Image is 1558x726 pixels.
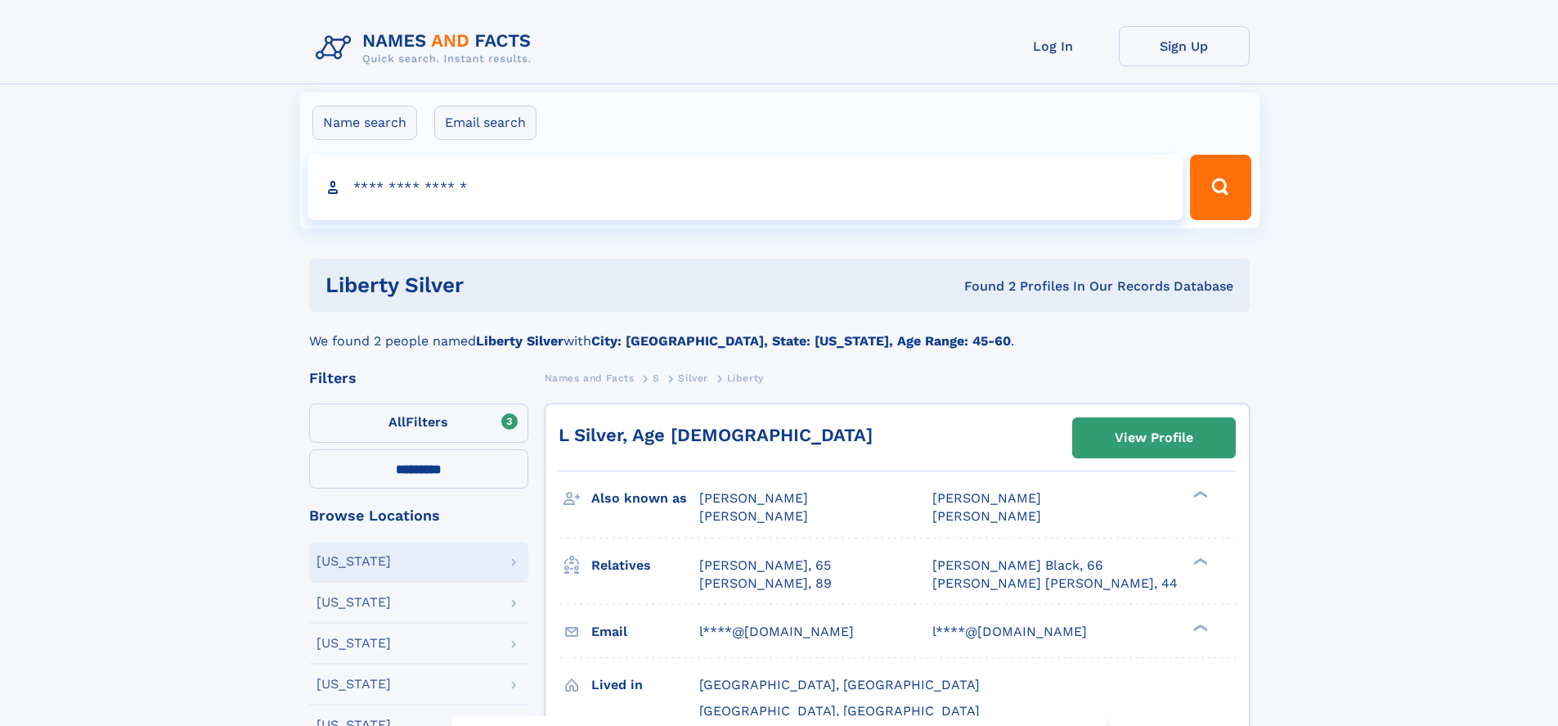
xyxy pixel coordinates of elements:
[309,371,528,386] div: Filters
[1073,418,1235,458] a: View Profile
[932,490,1041,506] span: [PERSON_NAME]
[699,508,808,524] span: [PERSON_NAME]
[388,414,406,430] span: All
[591,485,699,512] h3: Also known as
[932,575,1178,593] a: [PERSON_NAME] [PERSON_NAME], 44
[591,552,699,579] h3: Relatives
[699,490,808,506] span: [PERSON_NAME]
[317,555,391,568] div: [US_STATE]
[309,404,528,443] label: Filters
[988,26,1119,66] a: Log In
[326,275,714,295] h1: Liberty Silver
[653,368,660,388] a: S
[932,557,1103,575] a: [PERSON_NAME] Black, 66
[1115,419,1193,457] div: View Profile
[678,368,708,388] a: Silver
[932,508,1041,524] span: [PERSON_NAME]
[317,637,391,650] div: [US_STATE]
[317,596,391,609] div: [US_STATE]
[434,106,537,140] label: Email search
[714,277,1233,295] div: Found 2 Profiles In Our Records Database
[545,368,635,388] a: Names and Facts
[591,333,1011,349] b: City: [GEOGRAPHIC_DATA], State: [US_STATE], Age Range: 45-60
[699,703,980,719] span: [GEOGRAPHIC_DATA], [GEOGRAPHIC_DATA]
[699,575,832,593] a: [PERSON_NAME], 89
[727,372,764,384] span: Liberty
[699,677,980,692] span: [GEOGRAPHIC_DATA], [GEOGRAPHIC_DATA]
[591,618,699,646] h3: Email
[312,106,417,140] label: Name search
[699,557,831,575] a: [PERSON_NAME], 65
[653,372,660,384] span: S
[309,508,528,523] div: Browse Locations
[1189,556,1209,566] div: ❯
[1190,155,1250,220] button: Search Button
[476,333,563,349] b: Liberty Silver
[1189,489,1209,500] div: ❯
[678,372,708,384] span: Silver
[591,671,699,699] h3: Lived in
[559,425,873,445] a: L Silver, Age [DEMOGRAPHIC_DATA]
[317,678,391,691] div: [US_STATE]
[1189,622,1209,633] div: ❯
[308,155,1183,220] input: search input
[309,312,1250,351] div: We found 2 people named with .
[1119,26,1250,66] a: Sign Up
[309,26,545,70] img: Logo Names and Facts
